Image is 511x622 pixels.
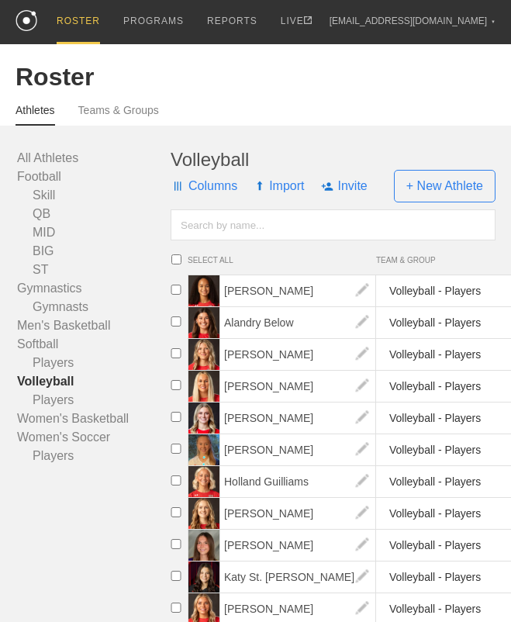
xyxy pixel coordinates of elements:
a: ST [17,261,171,279]
div: Volleyball - Players [389,531,481,560]
a: Holland Guilliams [220,475,376,488]
img: edit.png [199,317,210,329]
img: edit.png [347,466,378,497]
a: Volleyball [17,372,171,391]
img: edit.png [199,540,210,551]
a: Alandry Below [220,316,376,329]
div: Volleyball - Players [389,340,481,369]
a: Women's Basketball [17,409,171,428]
span: Katy St. [PERSON_NAME] [220,562,376,593]
img: edit.png [347,339,378,370]
a: Players [17,354,171,372]
span: [PERSON_NAME] [220,371,376,402]
a: [PERSON_NAME] [220,602,376,615]
img: edit.png [347,434,378,465]
div: Volleyball - Players [389,277,481,306]
div: Volleyball - Players [389,372,481,401]
img: edit.png [199,413,210,424]
div: Volleyball - Players [389,404,481,433]
a: BIG [17,242,171,261]
a: [PERSON_NAME] [220,284,376,297]
a: Players [17,391,171,409]
a: Players [17,447,171,465]
a: [PERSON_NAME] [220,506,376,520]
a: Men's Basketball [17,316,171,335]
div: ▼ [491,17,495,26]
span: SELECT ALL [188,256,376,264]
span: Holland Guilliams [220,466,376,497]
span: + New Athlete [394,170,495,202]
img: edit.png [347,530,378,561]
div: Volleyball - Players [389,468,481,496]
span: [PERSON_NAME] [220,498,376,529]
div: Volleyball - Players [389,309,481,337]
span: [PERSON_NAME] [220,403,376,434]
div: Volleyball [171,149,495,171]
a: [PERSON_NAME] [220,379,376,392]
a: [PERSON_NAME] [220,411,376,424]
img: edit.png [199,349,210,361]
img: edit.png [199,508,210,520]
a: Gymnastics [17,279,171,298]
span: Alandry Below [220,307,376,338]
div: Volleyball - Players [389,563,481,592]
img: edit.png [199,444,210,456]
a: QB [17,205,171,223]
a: Softball [17,335,171,354]
img: edit.png [199,285,210,297]
a: All Athletes [17,149,171,168]
a: MID [17,223,171,242]
a: Skill [17,186,171,205]
img: edit.png [199,603,210,615]
img: edit.png [347,307,378,338]
span: [PERSON_NAME] [220,339,376,370]
a: Women's Soccer [17,428,171,447]
img: edit.png [347,562,378,593]
img: edit.png [199,476,210,488]
img: logo [16,10,37,31]
a: Katy St. [PERSON_NAME] [220,570,376,583]
img: edit.png [347,371,378,402]
span: Columns [171,163,237,209]
a: Gymnasts [17,298,171,316]
div: Roster [16,63,495,92]
img: edit.png [347,498,378,529]
span: [PERSON_NAME] [220,530,376,561]
iframe: Chat Widget [433,548,511,622]
input: Search by name... [171,209,495,240]
span: [PERSON_NAME] [220,275,376,306]
img: edit.png [199,572,210,583]
a: Athletes [16,104,55,126]
a: [PERSON_NAME] [220,347,376,361]
img: edit.png [347,403,378,434]
a: Football [17,168,171,186]
span: [PERSON_NAME] [220,434,376,465]
img: edit.png [347,275,378,306]
a: [PERSON_NAME] [220,443,376,456]
span: Invite [321,163,367,209]
img: edit.png [199,381,210,392]
span: Import [254,163,304,209]
div: Volleyball - Players [389,436,481,465]
a: Teams & Groups [78,104,159,124]
div: Volleyball - Players [389,499,481,528]
a: [PERSON_NAME] [220,538,376,551]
